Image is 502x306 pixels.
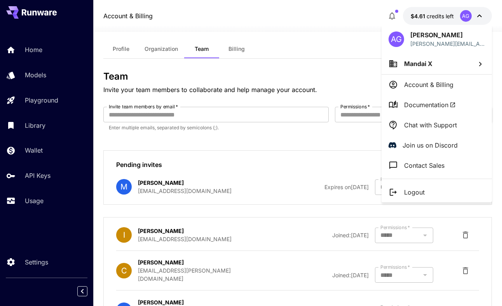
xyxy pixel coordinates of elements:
p: Account & Billing [404,80,453,89]
p: [PERSON_NAME][EMAIL_ADDRESS][DOMAIN_NAME] [410,40,485,48]
p: [PERSON_NAME] [410,30,485,40]
button: Mandai X [382,53,492,74]
div: iskandar.goh@mandai.com [410,40,485,48]
p: Chat with Support [404,120,457,130]
span: Mandai X [404,60,432,68]
p: Join us on Discord [403,141,458,150]
div: AG [389,31,404,47]
span: Documentation [404,100,456,110]
p: Logout [404,188,425,197]
p: Contact Sales [404,161,444,170]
